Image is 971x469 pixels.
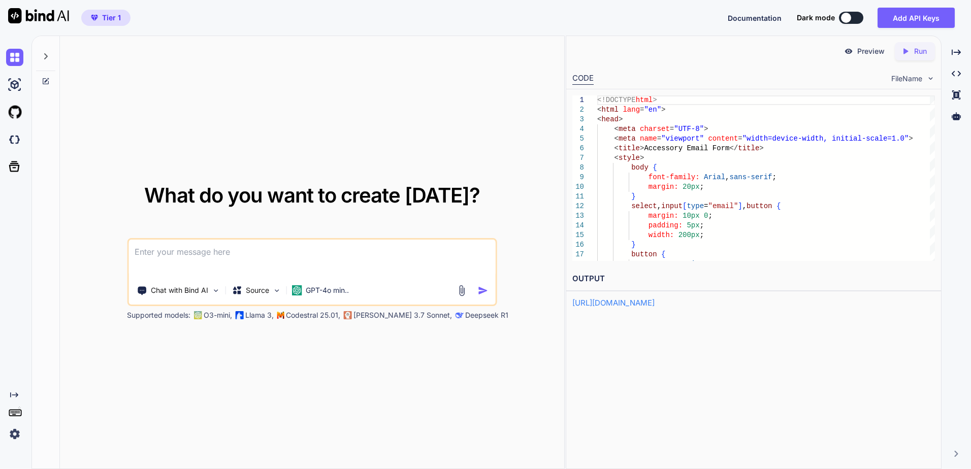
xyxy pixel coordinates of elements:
[623,106,640,114] span: lang
[653,96,657,104] span: >
[738,135,742,143] span: =
[572,240,584,250] div: 16
[891,74,922,84] span: FileName
[91,15,98,21] img: premium
[728,14,782,22] span: Documentation
[678,231,700,239] span: 200px
[572,202,584,211] div: 12
[193,311,202,319] img: GPT-4
[292,285,302,295] img: GPT-4o mini
[572,153,584,163] div: 7
[704,173,725,181] span: Arial
[102,13,121,23] span: Tier 1
[572,259,584,269] div: 18
[909,135,913,143] span: >
[631,163,649,172] span: body
[683,183,700,191] span: 20px
[776,202,781,210] span: {
[572,124,584,134] div: 4
[649,221,683,229] span: padding:
[657,202,661,210] span: ,
[797,13,835,23] span: Dark mode
[572,163,584,173] div: 8
[649,183,678,191] span: margin:
[649,173,700,181] span: font-family:
[144,183,480,208] span: What do you want to create [DATE]?
[306,285,349,295] p: GPT-4o min..
[844,47,853,56] img: preview
[572,173,584,182] div: 9
[687,202,704,210] span: type
[759,144,763,152] span: >
[649,231,674,239] span: width:
[601,115,619,123] span: head
[614,125,619,133] span: <
[6,131,23,148] img: darkCloudIdeIcon
[738,144,759,152] span: title
[742,202,747,210] span: ,
[572,73,594,85] div: CODE
[661,135,704,143] span: "viewport"
[597,106,601,114] span: <
[631,250,657,258] span: button
[572,211,584,221] div: 13
[683,260,713,268] span: pointer
[640,144,644,152] span: >
[725,173,729,181] span: ,
[713,260,717,268] span: ;
[619,125,636,133] span: meta
[653,163,657,172] span: {
[211,286,220,295] img: Pick Tools
[286,310,340,320] p: Codestral 25.01,
[708,212,712,220] span: ;
[572,95,584,105] div: 1
[708,202,738,210] span: "email"
[704,125,708,133] span: >
[631,192,635,200] span: }
[640,106,644,114] span: =
[640,135,657,143] span: name
[687,221,699,229] span: 5px
[572,144,584,153] div: 6
[572,192,584,202] div: 11
[661,202,683,210] span: input
[700,221,704,229] span: ;
[456,285,468,296] img: attachment
[772,173,776,181] span: ;
[151,285,208,295] p: Chat with Bind AI
[636,96,653,104] span: html
[649,212,678,220] span: margin:
[272,286,281,295] img: Pick Models
[738,202,742,210] span: ]
[81,10,131,26] button: premiumTier 1
[683,202,687,210] span: [
[619,154,640,162] span: style
[619,115,623,123] span: >
[572,182,584,192] div: 10
[6,104,23,121] img: githubLight
[700,183,704,191] span: ;
[572,250,584,259] div: 17
[127,310,190,320] p: Supported models:
[465,310,508,320] p: Deepseek R1
[614,144,619,152] span: <
[572,134,584,144] div: 5
[572,105,584,115] div: 2
[728,13,782,23] button: Documentation
[747,202,772,210] span: button
[619,144,640,152] span: title
[6,76,23,93] img: ai-studio
[670,125,674,133] span: =
[640,125,670,133] span: charset
[657,135,661,143] span: =
[700,231,704,239] span: ;
[455,311,463,319] img: claude
[235,311,243,319] img: Llama2
[661,250,665,258] span: {
[572,115,584,124] div: 3
[566,267,941,291] h2: OUTPUT
[729,144,738,152] span: </
[649,260,678,268] span: cursor:
[597,115,601,123] span: <
[478,285,489,296] img: icon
